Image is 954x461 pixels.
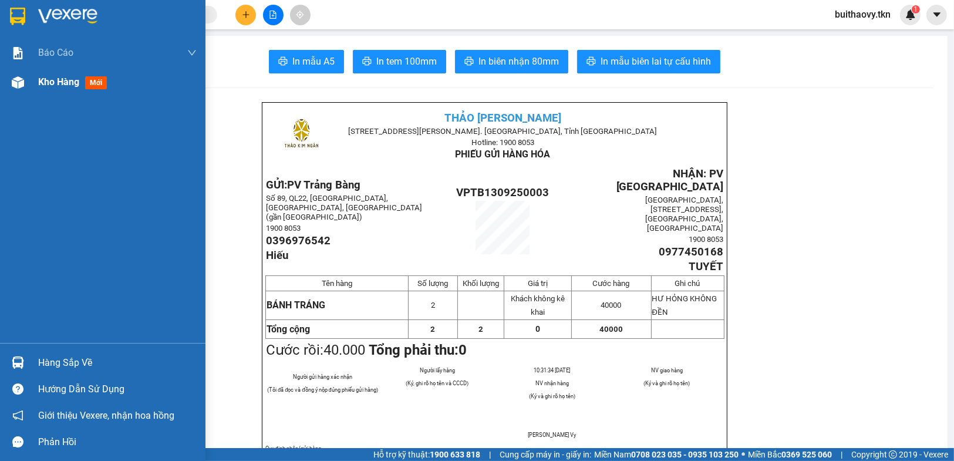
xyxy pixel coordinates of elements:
span: In tem 100mm [376,54,437,69]
div: Hướng dẫn sử dụng [38,381,197,398]
span: printer [586,56,596,68]
span: file-add [269,11,277,19]
span: BÁNH TRÁNG [267,300,325,311]
span: Tên hàng [322,279,352,288]
span: notification [12,410,23,421]
span: Miền Nam [594,448,739,461]
span: (Tôi đã đọc và đồng ý nộp đúng phiếu gửi hàng) [267,386,378,393]
li: Hotline: 1900 8153 [110,43,491,58]
span: 1900 8053 [266,224,301,233]
img: logo-vxr [10,8,25,25]
span: Giới thiệu Vexere, nhận hoa hồng [38,408,174,423]
span: ⚪️ [741,452,745,457]
span: PV Trảng Bàng [287,179,360,191]
strong: Tổng phải thu: [369,342,467,358]
span: down [187,48,197,58]
button: plus [235,5,256,25]
button: printerIn mẫu A5 [269,50,344,73]
span: Người lấy hàng [420,367,455,373]
span: 0 [459,342,467,358]
img: logo.jpg [15,15,73,73]
span: caret-down [932,9,942,20]
span: PHIẾU GỬI HÀNG HÓA [456,149,551,160]
span: (Ký, ghi rõ họ tên và CCCD) [406,380,468,386]
img: warehouse-icon [12,356,24,369]
strong: GỬI: [266,179,360,191]
span: TUYẾT [689,260,724,273]
div: Hàng sắp về [38,354,197,372]
span: | [841,448,842,461]
span: 0396976542 [266,234,331,247]
span: 10:31:34 [DATE] [534,367,570,373]
span: Giá trị [528,279,548,288]
strong: 1900 633 818 [430,450,480,459]
span: Hỗ trợ kỹ thuật: [373,448,480,461]
span: | [489,448,491,461]
span: NV nhận hàng [535,380,569,386]
span: copyright [889,450,897,459]
span: Số lượng [417,279,448,288]
span: Cung cấp máy in - giấy in: [500,448,591,461]
span: message [12,436,23,447]
span: Kho hàng [38,76,79,88]
span: 2 [478,325,483,334]
img: icon-new-feature [905,9,916,20]
span: Khối lượng [463,279,499,288]
button: caret-down [926,5,947,25]
button: file-add [263,5,284,25]
span: 40.000 [323,342,365,358]
span: Quy định nhận/gửi hàng [265,445,321,452]
span: printer [464,56,474,68]
span: THẢO [PERSON_NAME] [444,112,561,124]
span: Hiếu [266,249,288,262]
li: [STREET_ADDRESS][PERSON_NAME]. [GEOGRAPHIC_DATA], Tỉnh [GEOGRAPHIC_DATA] [110,29,491,43]
span: Miền Bắc [748,448,832,461]
span: Hotline: 1900 8053 [471,138,534,147]
span: Báo cáo [38,45,73,60]
span: VPTB1309250003 [456,186,549,199]
span: NV giao hàng [651,367,683,373]
span: plus [242,11,250,19]
sup: 1 [912,5,920,14]
span: [STREET_ADDRESS][PERSON_NAME]. [GEOGRAPHIC_DATA], Tỉnh [GEOGRAPHIC_DATA] [349,127,658,136]
span: 40000 [599,325,623,334]
span: 1 [913,5,918,14]
span: 0 [535,324,540,334]
b: GỬI : PV Trảng Bàng [15,85,161,105]
span: 40000 [601,301,622,309]
span: Cước hàng [593,279,630,288]
span: HƯ HỎNG KHÔNG ĐỀN [652,294,717,317]
span: printer [362,56,372,68]
span: 0977450168 [659,245,724,258]
button: printerIn tem 100mm [353,50,446,73]
span: mới [85,76,107,89]
span: (Ký và ghi rõ họ tên) [529,393,575,399]
span: [GEOGRAPHIC_DATA], [STREET_ADDRESS], [GEOGRAPHIC_DATA], [GEOGRAPHIC_DATA] [646,196,724,233]
span: Khách không kê khai [511,294,565,317]
span: Người gửi hàng xác nhận [293,373,352,380]
img: solution-icon [12,47,24,59]
span: 2 [431,301,435,309]
span: Cước rồi: [266,342,467,358]
span: Số 89, QL22, [GEOGRAPHIC_DATA], [GEOGRAPHIC_DATA], [GEOGRAPHIC_DATA] (gần [GEOGRAPHIC_DATA]) [266,194,422,221]
button: printerIn mẫu biên lai tự cấu hình [577,50,720,73]
strong: Tổng cộng [267,324,310,335]
span: buithaovy.tkn [825,7,900,22]
span: In mẫu A5 [292,54,335,69]
span: [PERSON_NAME] Vy [528,432,576,438]
span: (Ký và ghi rõ họ tên) [643,380,690,386]
img: logo [272,106,331,164]
span: In mẫu biên lai tự cấu hình [601,54,711,69]
span: In biên nhận 80mm [478,54,559,69]
button: aim [290,5,311,25]
span: 1900 8053 [689,235,724,244]
span: printer [278,56,288,68]
strong: 0708 023 035 - 0935 103 250 [631,450,739,459]
span: question-circle [12,383,23,395]
img: warehouse-icon [12,76,24,89]
span: Ghi chú [675,279,700,288]
span: aim [296,11,304,19]
div: Phản hồi [38,433,197,451]
strong: 0369 525 060 [781,450,832,459]
span: NHẬN: PV [GEOGRAPHIC_DATA] [616,167,724,193]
